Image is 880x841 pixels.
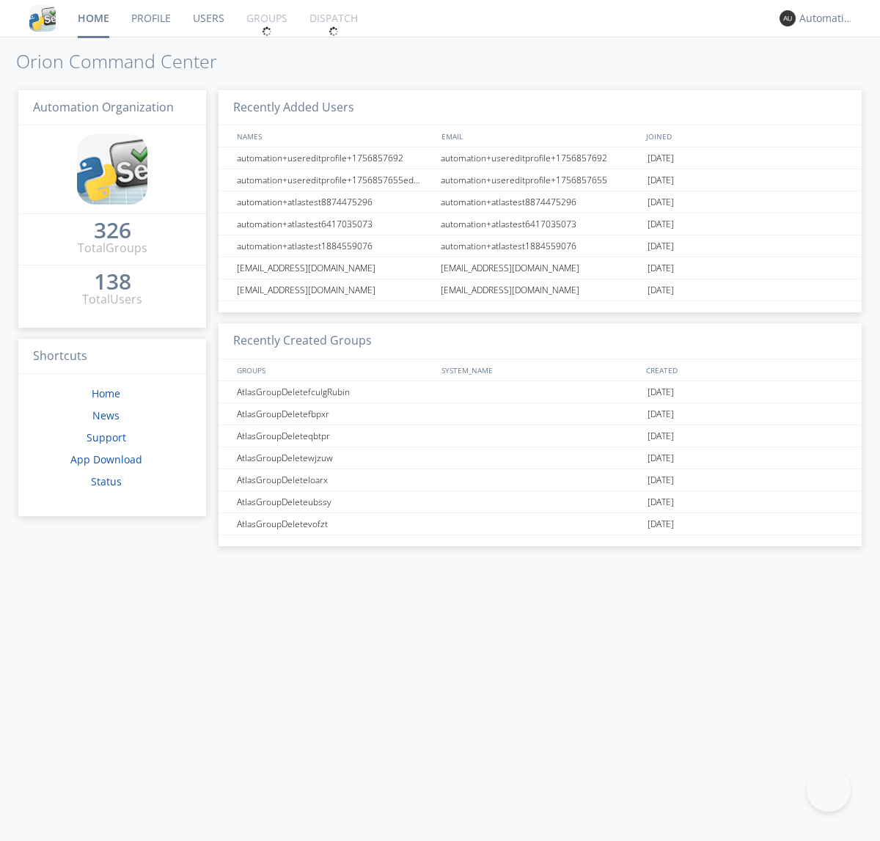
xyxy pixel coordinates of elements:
span: [DATE] [648,447,674,469]
a: automation+usereditprofile+1756857692automation+usereditprofile+1756857692[DATE] [219,147,862,169]
span: [DATE] [648,147,674,169]
div: GROUPS [233,359,434,381]
span: [DATE] [648,191,674,213]
div: 326 [94,223,131,238]
a: automation+usereditprofile+1756857655editedautomation+usereditprofile+1756857655automation+usered... [219,169,862,191]
div: AtlasGroupDeleteubssy [233,491,436,513]
div: automation+atlastest8874475296 [233,191,436,213]
span: [DATE] [648,169,674,191]
div: Total Users [82,291,142,308]
div: AtlasGroupDeleteqbtpr [233,425,436,447]
div: Total Groups [78,240,147,257]
iframe: Toggle Customer Support [807,768,851,812]
h3: Recently Created Groups [219,323,862,359]
span: [DATE] [648,279,674,301]
div: [EMAIL_ADDRESS][DOMAIN_NAME] [437,279,644,301]
span: [DATE] [648,513,674,535]
a: Home [92,386,120,400]
a: AtlasGroupDeletewjzuw[DATE] [219,447,862,469]
h3: Recently Added Users [219,90,862,126]
div: JOINED [642,125,848,147]
span: [DATE] [648,469,674,491]
a: AtlasGroupDeletefbpxr[DATE] [219,403,862,425]
div: CREATED [642,359,848,381]
a: automation+atlastest6417035073automation+atlastest6417035073[DATE] [219,213,862,235]
a: Support [87,430,126,444]
span: [DATE] [648,381,674,403]
a: AtlasGroupDeletevofzt[DATE] [219,513,862,535]
div: automation+atlastest1884559076 [233,235,436,257]
div: 138 [94,274,131,289]
a: AtlasGroupDeleteloarx[DATE] [219,469,862,491]
div: [EMAIL_ADDRESS][DOMAIN_NAME] [437,257,644,279]
div: AtlasGroupDeletevofzt [233,513,436,535]
span: [DATE] [648,257,674,279]
div: SYSTEM_NAME [438,359,642,381]
span: [DATE] [648,213,674,235]
a: automation+atlastest1884559076automation+atlastest1884559076[DATE] [219,235,862,257]
a: Status [91,474,122,488]
h3: Shortcuts [18,339,206,375]
img: cddb5a64eb264b2086981ab96f4c1ba7 [77,134,147,205]
div: automation+usereditprofile+1756857655editedautomation+usereditprofile+1756857655 [233,169,436,191]
div: automation+usereditprofile+1756857692 [233,147,436,169]
div: [EMAIL_ADDRESS][DOMAIN_NAME] [233,257,436,279]
a: News [92,408,120,422]
div: automation+usereditprofile+1756857692 [437,147,644,169]
div: automation+atlastest8874475296 [437,191,644,213]
img: 373638.png [780,10,796,26]
a: App Download [70,452,142,466]
div: NAMES [233,125,434,147]
div: [EMAIL_ADDRESS][DOMAIN_NAME] [233,279,436,301]
img: spin.svg [329,26,339,37]
span: [DATE] [648,425,674,447]
div: AtlasGroupDeleteloarx [233,469,436,491]
img: cddb5a64eb264b2086981ab96f4c1ba7 [29,5,56,32]
span: Automation Organization [33,99,174,115]
div: automation+atlastest6417035073 [233,213,436,235]
img: spin.svg [262,26,272,37]
div: AtlasGroupDeletewjzuw [233,447,436,469]
a: [EMAIL_ADDRESS][DOMAIN_NAME][EMAIL_ADDRESS][DOMAIN_NAME][DATE] [219,279,862,301]
a: AtlasGroupDeleteubssy[DATE] [219,491,862,513]
div: automation+atlastest6417035073 [437,213,644,235]
div: EMAIL [438,125,642,147]
div: automation+atlastest1884559076 [437,235,644,257]
span: [DATE] [648,403,674,425]
span: [DATE] [648,491,674,513]
div: automation+usereditprofile+1756857655 [437,169,644,191]
div: Automation+atlas0026 [799,11,854,26]
a: 326 [94,223,131,240]
div: AtlasGroupDeletefbpxr [233,403,436,425]
a: [EMAIL_ADDRESS][DOMAIN_NAME][EMAIL_ADDRESS][DOMAIN_NAME][DATE] [219,257,862,279]
a: 138 [94,274,131,291]
a: AtlasGroupDeleteqbtpr[DATE] [219,425,862,447]
div: AtlasGroupDeletefculgRubin [233,381,436,403]
span: [DATE] [648,235,674,257]
a: AtlasGroupDeletefculgRubin[DATE] [219,381,862,403]
a: automation+atlastest8874475296automation+atlastest8874475296[DATE] [219,191,862,213]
